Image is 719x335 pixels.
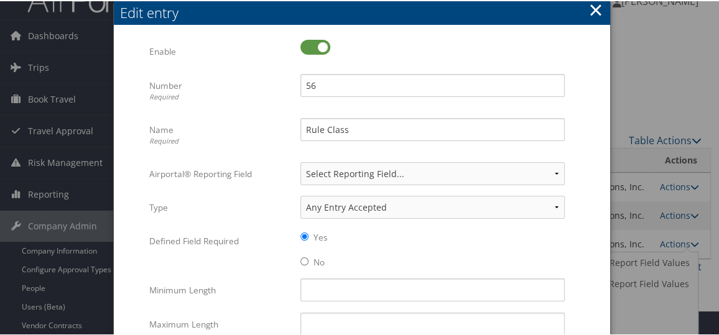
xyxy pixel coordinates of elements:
label: Defined Field Required [149,228,290,252]
label: Enable [149,39,290,62]
label: Type [149,195,290,218]
div: Edit entry [120,2,610,21]
label: No [313,255,325,267]
div: Required [149,91,290,101]
label: Number [149,73,290,107]
label: Yes [313,230,327,242]
label: Maximum Length [149,311,290,335]
label: Minimum Length [149,277,290,301]
div: Required [149,135,290,145]
label: Airportal® Reporting Field [149,161,290,185]
label: Name [149,117,290,151]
